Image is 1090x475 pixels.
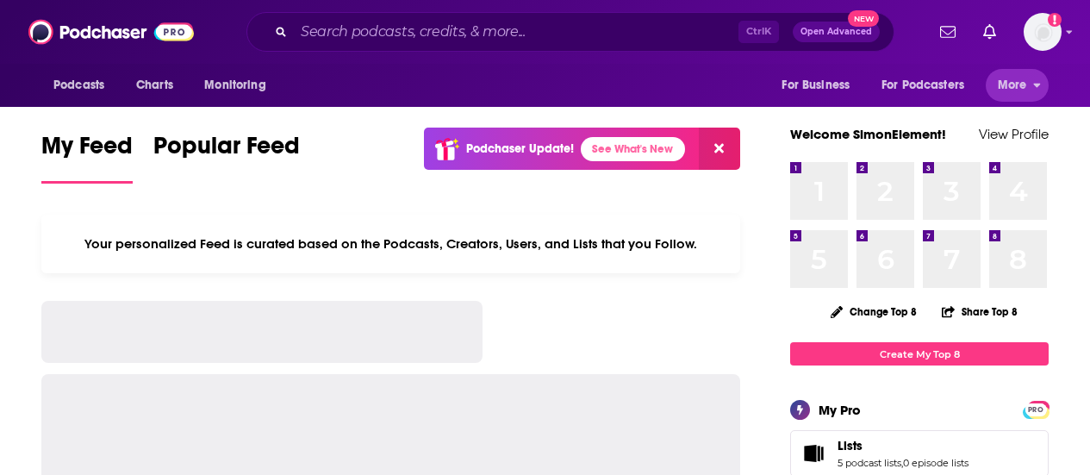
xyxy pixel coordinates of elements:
button: open menu [986,69,1049,102]
span: For Podcasters [881,73,964,97]
a: 0 episode lists [903,457,969,469]
a: Create My Top 8 [790,342,1049,366]
a: Popular Feed [153,131,300,184]
a: See What's New [581,137,685,161]
span: , [901,457,903,469]
button: open menu [870,69,989,102]
div: Your personalized Feed is curated based on the Podcasts, Creators, Users, and Lists that you Follow. [41,215,740,273]
span: Ctrl K [738,21,779,43]
button: open menu [769,69,871,102]
div: My Pro [819,402,861,418]
input: Search podcasts, credits, & more... [294,18,738,46]
a: Welcome SimonElement! [790,126,946,142]
span: Monitoring [204,73,265,97]
a: Show notifications dropdown [976,17,1003,47]
svg: Add a profile image [1048,13,1062,27]
img: Podchaser - Follow, Share and Rate Podcasts [28,16,194,48]
p: Podchaser Update! [466,141,574,156]
span: Open Advanced [800,28,872,36]
a: 5 podcast lists [838,457,901,469]
img: User Profile [1024,13,1062,51]
div: Search podcasts, credits, & more... [246,12,894,52]
span: For Business [782,73,850,97]
button: Change Top 8 [820,301,927,322]
a: Show notifications dropdown [933,17,962,47]
a: PRO [1025,403,1046,416]
button: open menu [192,69,288,102]
span: Lists [838,438,863,453]
a: Lists [796,441,831,466]
span: New [848,10,879,27]
span: Popular Feed [153,131,300,171]
span: PRO [1025,403,1046,416]
a: Charts [125,69,184,102]
span: More [998,73,1027,97]
button: Share Top 8 [941,295,1018,328]
button: Open AdvancedNew [793,22,880,42]
span: My Feed [41,131,133,171]
a: View Profile [979,126,1049,142]
button: Show profile menu [1024,13,1062,51]
a: My Feed [41,131,133,184]
span: Podcasts [53,73,104,97]
span: Logged in as SimonElement [1024,13,1062,51]
button: open menu [41,69,127,102]
span: Charts [136,73,173,97]
a: Lists [838,438,969,453]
